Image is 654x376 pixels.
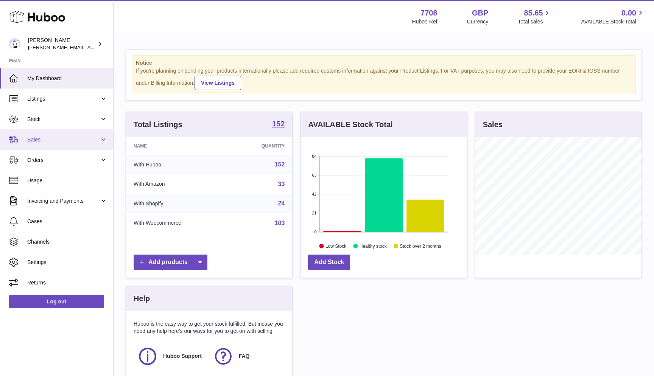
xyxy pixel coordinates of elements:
[308,120,392,130] h3: AVAILABLE Stock Total
[28,37,96,51] div: [PERSON_NAME]
[134,320,285,335] p: Huboo is the easy way to get your stock fulfilled. But incase you need any help here's our ways f...
[27,279,107,286] span: Returns
[360,243,387,249] text: Healthy stock
[308,255,350,270] a: Add Stock
[27,218,107,225] span: Cases
[27,177,107,184] span: Usage
[581,8,645,25] a: 0.00 AVAILABLE Stock Total
[312,154,317,158] text: 84
[137,346,206,367] a: Huboo Support
[9,38,20,50] img: victor@erbology.co
[134,255,207,270] a: Add products
[27,136,100,143] span: Sales
[239,353,250,360] span: FAQ
[278,200,285,207] a: 24
[27,197,100,205] span: Invoicing and Payments
[467,18,489,25] div: Currency
[126,137,229,155] th: Name
[27,238,107,245] span: Channels
[325,243,347,249] text: Low Stock
[315,230,317,234] text: 0
[272,120,285,129] a: 152
[472,8,488,18] strong: GBP
[28,44,152,50] span: [PERSON_NAME][EMAIL_ADDRESS][DOMAIN_NAME]
[524,8,543,18] span: 85.65
[278,181,285,187] a: 33
[27,259,107,266] span: Settings
[581,18,645,25] span: AVAILABLE Stock Total
[136,67,632,90] div: If you're planning on sending your products internationally please add required customs informati...
[213,346,281,367] a: FAQ
[27,157,100,164] span: Orders
[312,211,317,215] text: 21
[518,8,551,25] a: 85.65 Total sales
[126,155,229,174] td: With Huboo
[483,120,503,130] h3: Sales
[9,295,104,308] a: Log out
[27,75,107,82] span: My Dashboard
[621,8,636,18] span: 0.00
[275,161,285,168] a: 152
[412,18,438,25] div: Huboo Ref
[27,116,100,123] span: Stock
[275,220,285,226] a: 103
[134,120,182,130] h3: Total Listings
[195,76,241,90] a: View Listings
[126,174,229,194] td: With Amazon
[312,192,317,196] text: 42
[229,137,293,155] th: Quantity
[420,8,438,18] strong: 7708
[518,18,551,25] span: Total sales
[27,95,100,103] span: Listings
[312,173,317,177] text: 63
[126,213,229,233] td: With Woocommerce
[163,353,202,360] span: Huboo Support
[136,59,632,67] strong: Notice
[400,243,441,249] text: Stock over 2 months
[126,194,229,213] td: With Shopify
[134,294,150,304] h3: Help
[272,120,285,127] strong: 152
